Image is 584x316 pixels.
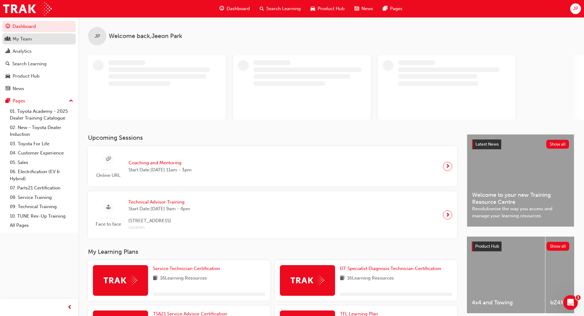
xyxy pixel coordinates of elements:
div: Search Learning [12,60,47,67]
span: next-icon [445,162,450,171]
button: DashboardMy TeamAnalyticsSearch LearningProduct HubNews [2,20,76,95]
a: Dashboard [2,21,76,32]
span: Technical Advisor Training [128,199,190,206]
a: 05. Sales [7,158,76,167]
span: JP [95,33,100,40]
a: Product Hub [2,70,76,82]
div: My Team [13,36,32,43]
a: 01. Toyota Academy - 2025 Dealer Training Catalogue [7,107,76,123]
span: 1 [576,295,581,300]
span: Latest News [475,142,499,147]
img: Trak [3,2,52,16]
span: Start Date: [DATE] 9am - 4pm [128,205,190,212]
span: pages-icon [383,5,387,13]
iframe: Intercom live chat [563,295,578,310]
a: 03. Toyota For Life [7,139,76,149]
span: Service Technician Certification [153,266,220,271]
a: Face to faceTechnical Advisor TrainingStart Date:[DATE] 9am - 4pm[STREET_ADDRESS]Location [93,196,452,234]
span: people-icon [6,36,10,42]
a: Latest NewsShow all [472,139,569,149]
span: search-icon [260,5,264,13]
span: Start Date: [DATE] 11am - 3pm [128,166,192,173]
span: next-icon [445,211,450,219]
div: Analytics [13,48,32,55]
a: pages-iconPages [378,2,407,15]
a: 08. Service Training [7,193,76,202]
a: DT Specialist Diagnosis Technician Certification [340,265,444,272]
span: Welcome to your new Training Resource Centre [472,192,569,205]
a: 4x4 and Towing [467,237,545,313]
span: JP [573,5,578,12]
a: 09. Technical Training [7,202,76,211]
a: Analytics [2,46,76,57]
span: chart-icon [6,49,10,54]
span: news-icon [6,86,10,92]
span: News [361,5,373,12]
button: Pages [2,95,76,107]
a: All Pages [7,221,76,230]
a: My Team [2,33,76,45]
h3: Upcoming Sessions [88,134,457,141]
span: Face to face [93,221,124,228]
span: Pages [390,5,403,12]
span: Location [128,224,190,231]
span: Welcome back , Jeeon Park [109,33,182,40]
a: Product HubShow all [472,242,569,251]
span: 16 Learning Resources [347,275,394,282]
button: Show all [547,242,570,251]
span: Online URL [93,172,124,179]
div: News [13,85,24,92]
a: news-iconNews [349,2,378,15]
a: guage-iconDashboard [215,2,255,15]
span: Product Hub [475,244,499,249]
a: 02. New - Toyota Dealer Induction [7,123,76,139]
a: Service Technician Certification [153,265,223,272]
a: Latest NewsShow allWelcome to your new Training Resource CentreRevolutionise the way you access a... [467,134,574,227]
a: 04. Customer Experience [7,148,76,158]
a: News [2,83,76,94]
span: guage-icon [219,5,224,13]
span: 16 Learning Resources [160,275,207,282]
button: JP [570,3,581,14]
a: Search Learning [2,58,76,70]
img: Trak [291,276,324,285]
span: sessionType_ONLINE_URL-icon [106,155,111,163]
span: pages-icon [6,98,10,104]
a: search-iconSearch Learning [255,2,306,15]
span: book-icon [340,275,345,282]
img: Trak [104,276,137,285]
span: guage-icon [6,24,10,29]
button: Show all [546,140,569,149]
a: car-iconProduct Hub [306,2,349,15]
span: car-icon [311,5,315,13]
span: Revolutionise the way you access and manage your learning resources. [472,205,569,219]
span: book-icon [153,275,158,282]
span: sessionType_FACE_TO_FACE-icon [106,204,111,211]
a: Online URLCoaching and MentoringStart Date:[DATE] 11am - 3pm [93,151,452,181]
a: 10. TUNE Rev-Up Training [7,211,76,221]
a: 07. Parts21 Certification [7,183,76,193]
span: search-icon [6,61,10,67]
span: Coaching and Mentoring [128,159,192,166]
span: news-icon [354,5,359,13]
span: up-icon [69,97,73,105]
span: Search Learning [266,5,301,12]
span: Dashboard [227,5,250,12]
span: [STREET_ADDRESS] [128,217,190,224]
span: 4x4 and Towing [472,299,540,306]
span: car-icon [6,74,10,79]
div: Product Hub [13,73,40,80]
h3: My Learning Plans [88,248,457,255]
div: Pages [13,97,25,105]
span: Product Hub [318,5,345,12]
span: prev-icon [67,304,72,311]
span: DT Specialist Diagnosis Technician Certification [340,266,441,271]
a: 06. Electrification (EV & Hybrid) [7,167,76,183]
